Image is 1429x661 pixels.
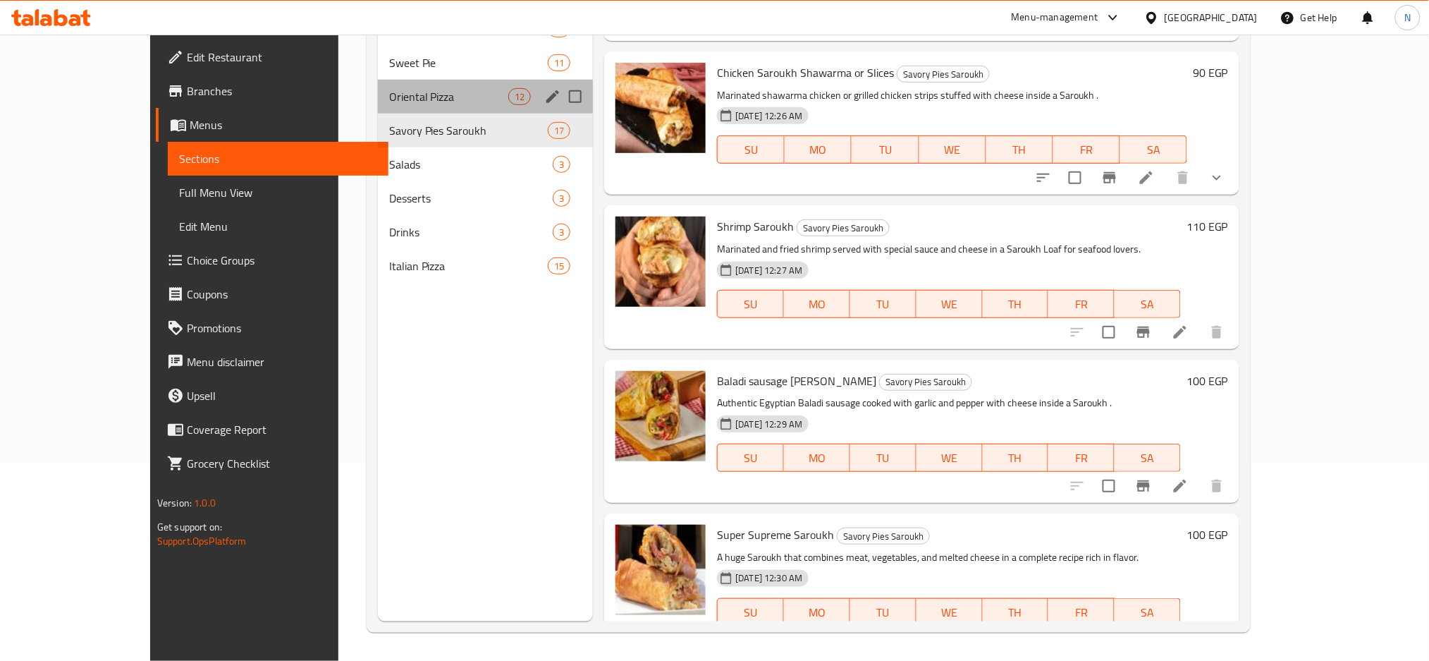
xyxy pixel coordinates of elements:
[1093,161,1127,195] button: Branch-specific-item
[1120,135,1187,164] button: SA
[1186,217,1228,236] h6: 110 EGP
[1138,169,1155,186] a: Edit menu item
[717,549,1181,566] p: A huge Saroukh that combines meat, vegetables, and melted cheese in a complete recipe rich in fla...
[922,448,977,468] span: WE
[1012,9,1098,26] div: Menu-management
[983,598,1049,626] button: TH
[1060,163,1090,193] span: Select to update
[615,371,706,461] img: Baladi sausage Saroukh
[378,80,594,114] div: Oriental Pizza12edit
[1026,161,1060,195] button: sort-choices
[925,140,981,160] span: WE
[916,444,983,472] button: WE
[389,224,553,241] span: Drinks
[1115,598,1181,626] button: SA
[187,421,378,438] span: Coverage Report
[723,294,778,315] span: SU
[717,394,1181,412] p: Authentic Egyptian Baladi sausage cooked with garlic and pepper with cheese inside a Saroukh .
[717,444,784,472] button: SU
[389,190,553,207] span: Desserts
[857,140,913,160] span: TU
[1200,469,1234,503] button: delete
[1404,10,1411,25] span: N
[1115,290,1181,318] button: SA
[378,147,594,181] div: Salads3
[615,217,706,307] img: Shrimp Saroukh
[179,218,378,235] span: Edit Menu
[187,49,378,66] span: Edit Restaurant
[723,140,779,160] span: SU
[187,387,378,404] span: Upsell
[156,379,389,413] a: Upsell
[723,602,778,623] span: SU
[1053,135,1120,164] button: FR
[730,418,808,431] span: [DATE] 12:29 AM
[1115,444,1181,472] button: SA
[156,447,389,480] a: Grocery Checklist
[553,192,570,205] span: 3
[1186,525,1228,545] h6: 100 EGP
[880,374,971,390] span: Savory Pies Saroukh
[717,216,794,237] span: Shrimp Saroukh
[548,56,570,70] span: 11
[717,135,785,164] button: SU
[553,156,570,173] div: items
[156,108,389,142] a: Menus
[389,156,553,173] span: Salads
[157,494,192,512] span: Version:
[790,140,846,160] span: MO
[916,290,983,318] button: WE
[1193,63,1228,83] h6: 90 EGP
[157,532,247,550] a: Support.OpsPlatform
[389,54,548,71] span: Sweet Pie
[156,40,389,74] a: Edit Restaurant
[983,290,1049,318] button: TH
[730,264,808,277] span: [DATE] 12:27 AM
[548,124,570,138] span: 17
[1048,598,1115,626] button: FR
[784,444,850,472] button: MO
[723,448,778,468] span: SU
[992,140,1048,160] span: TH
[187,83,378,99] span: Branches
[187,353,378,370] span: Menu disclaimer
[785,135,852,164] button: MO
[1208,169,1225,186] svg: Show Choices
[797,220,889,236] span: Savory Pies Saroukh
[389,257,548,274] span: Italian Pizza
[717,62,894,83] span: Chicken Saroukh Shawarma or Slices
[548,122,570,139] div: items
[378,6,594,289] nav: Menu sections
[1200,161,1234,195] button: show more
[378,181,594,215] div: Desserts3
[156,311,389,345] a: Promotions
[856,602,911,623] span: TU
[1186,371,1228,391] h6: 100 EGP
[717,370,876,392] span: Baladi sausage [PERSON_NAME]
[553,158,570,171] span: 3
[986,135,1053,164] button: TH
[784,598,850,626] button: MO
[850,290,916,318] button: TU
[1059,140,1115,160] span: FR
[983,444,1049,472] button: TH
[156,243,389,277] a: Choice Groups
[1094,317,1124,347] span: Select to update
[548,260,570,273] span: 15
[897,66,990,83] div: Savory Pies Saroukh
[1054,602,1109,623] span: FR
[187,320,378,336] span: Promotions
[548,54,570,71] div: items
[1126,140,1182,160] span: SA
[1048,290,1115,318] button: FR
[156,74,389,108] a: Branches
[988,448,1043,468] span: TH
[378,46,594,80] div: Sweet Pie11
[187,252,378,269] span: Choice Groups
[179,150,378,167] span: Sections
[378,114,594,147] div: Savory Pies Saroukh17
[790,448,845,468] span: MO
[1127,469,1160,503] button: Branch-specific-item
